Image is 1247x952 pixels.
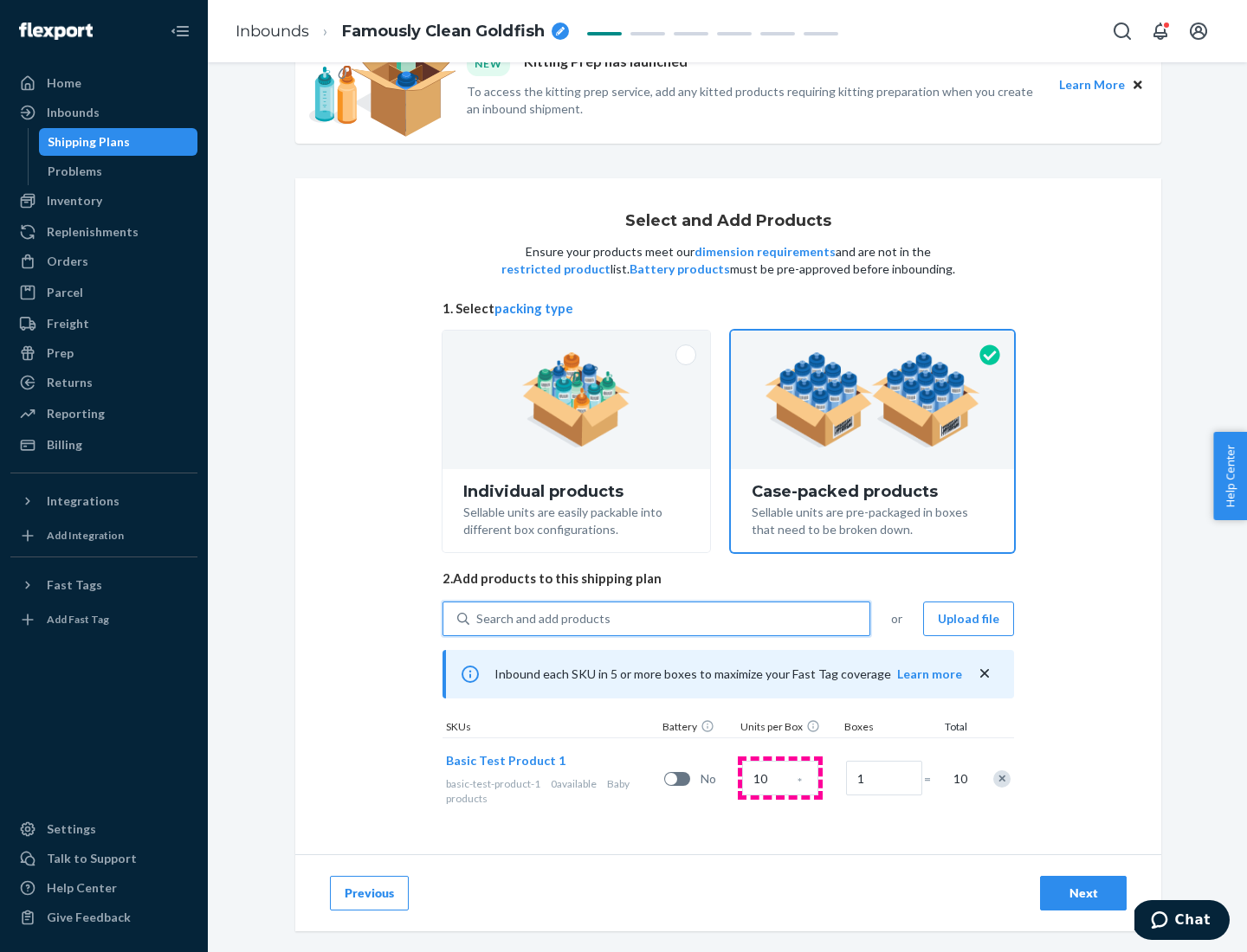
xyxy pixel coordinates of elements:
[342,21,545,43] span: Famously Clean Goldfish
[500,243,957,278] p: Ensure your products meet our and are not in the list. must be pre-approved before inbounding.
[10,487,197,515] button: Integrations
[1134,900,1230,943] iframe: Opens a widget where you can chat to one of our agents
[10,248,197,275] a: Orders
[841,719,927,737] div: Boxes
[1181,14,1216,48] button: Open account menu
[625,213,831,230] h1: Select and Add Products
[524,52,688,75] p: Kitting Prep has launched
[236,22,309,41] a: Inbounds
[463,483,689,500] div: Individual products
[446,753,565,768] span: Basic Test Product 1
[494,299,573,318] button: packing type
[47,576,102,594] div: Fast Tags
[1055,884,1112,902] div: Next
[10,571,197,599] button: Fast Tags
[48,133,130,151] div: Shipping Plans
[330,876,409,910] button: Previous
[467,52,510,75] div: NEW
[443,569,1014,588] span: 2. Add products to this shipping plan
[10,845,197,872] button: Talk to Support
[993,770,1011,788] div: Remove Item
[950,770,967,788] span: 10
[47,612,109,627] div: Add Fast Tag
[47,192,102,209] div: Inventory
[924,770,941,788] span: =
[47,315,89,332] div: Freight
[47,850,137,867] div: Talk to Support
[463,500,689,538] div: Sellable units are easily packable into different box configurations.
[10,279,197,306] a: Parcel
[501,261,611,278] button: restricted product
[923,601,1014,636] button: Upload file
[446,776,657,806] div: Baby products
[446,752,565,769] button: Basic Test Product 1
[47,344,74,362] div: Prep
[10,904,197,931] button: Give Feedback
[222,6,583,57] ol: breadcrumbs
[47,436,82,453] div: Billing
[443,299,1014,318] span: 1. Select
[1143,14,1178,48] button: Open notifications
[48,163,102,180] div: Problems
[10,310,197,338] a: Freight
[10,369,197,396] a: Returns
[630,261,730,278] button: Battery products
[10,187,197,215] a: Inventory
[47,405,105,422] div: Reporting
[467,83,1043,118] p: To access the kitting prep service, add any kitted products requiring kitting preparation when yo...
[10,69,197,97] a: Home
[1059,75,1125,94] button: Learn More
[897,666,962,683] button: Learn more
[39,128,198,156] a: Shipping Plans
[10,339,197,367] a: Prep
[10,815,197,843] a: Settings
[846,761,922,795] input: Number of boxes
[10,99,197,126] a: Inbounds
[765,352,980,447] img: case-pack.59cecea509d18c883b923b81aeac6d0b.png
[446,777,540,790] span: basic-test-product-1
[737,719,841,737] div: Units per Box
[1040,876,1127,910] button: Next
[47,879,117,897] div: Help Center
[752,500,993,538] div: Sellable units are pre-packaged in boxes that need to be broken down.
[1213,432,1247,520] button: Help Center
[10,400,197,428] a: Reporting
[701,770,735,788] span: No
[476,610,611,627] div: Search and add products
[891,610,902,627] span: or
[10,431,197,459] a: Billing
[927,719,971,737] div: Total
[976,665,993,683] button: close
[752,483,993,500] div: Case-packed products
[163,14,197,48] button: Close Navigation
[10,606,197,634] a: Add Fast Tag
[10,874,197,902] a: Help Center
[47,492,120,510] div: Integrations
[47,284,83,301] div: Parcel
[522,352,630,447] img: individual-pack.facf35554cb0f1810c75b2bd6df2d64e.png
[39,158,198,185] a: Problems
[742,761,818,795] input: Case Quantity
[47,909,131,926] div: Give Feedback
[443,719,659,737] div: SKUs
[695,243,836,261] button: dimension requirements
[47,820,96,838] div: Settings
[47,528,124,543] div: Add Integration
[47,223,139,241] div: Replenishments
[10,522,197,550] a: Add Integration
[443,650,1014,698] div: Inbound each SKU in 5 or more boxes to maximize your Fast Tag coverage
[47,104,100,121] div: Inbounds
[47,74,81,92] div: Home
[1105,14,1140,48] button: Open Search Box
[47,374,93,391] div: Returns
[19,23,93,40] img: Flexport logo
[1128,75,1147,94] button: Close
[551,777,597,790] span: 0 available
[47,253,88,270] div: Orders
[10,218,197,246] a: Replenishments
[659,719,737,737] div: Battery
